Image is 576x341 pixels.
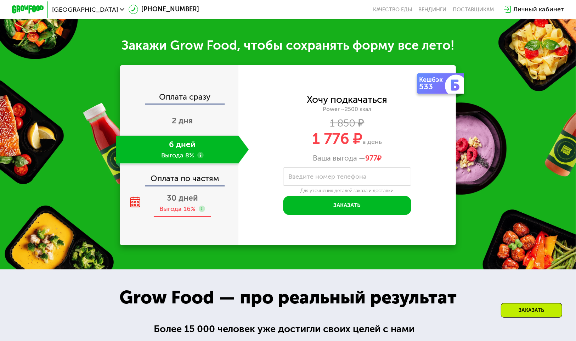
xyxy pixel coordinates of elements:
div: Заказать [501,303,562,318]
a: Вендинги [418,6,446,13]
a: [PHONE_NUMBER] [129,5,199,14]
div: поставщикам [453,6,494,13]
div: Более 15 000 человек уже достигли своих целей с нами [154,322,423,337]
span: ₽ [365,154,382,163]
div: Для уточнения деталей заказа и доставки [283,188,411,194]
span: 2 дня [172,116,193,125]
div: Power ~2500 ккал [238,106,456,113]
div: Оплата по частям [121,167,238,185]
div: Выгода 16% [159,205,196,213]
span: [GEOGRAPHIC_DATA] [52,6,118,13]
label: Введите номер телефона [288,174,367,179]
div: 533 [419,83,446,91]
span: 1 776 ₽ [312,130,363,148]
div: Личный кабинет [513,5,564,14]
div: Grow Food — про реальный результат [107,284,469,312]
div: Оплата сразу [121,93,238,104]
span: 30 дней [167,193,198,203]
div: Хочу подкачаться [307,95,388,104]
button: Заказать [283,196,411,215]
span: в день [363,138,382,146]
span: 977 [365,154,377,162]
div: Кешбэк [419,77,446,83]
a: Качество еды [373,6,412,13]
div: Ваша выгода — [238,154,456,163]
div: 1 850 ₽ [238,119,456,128]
